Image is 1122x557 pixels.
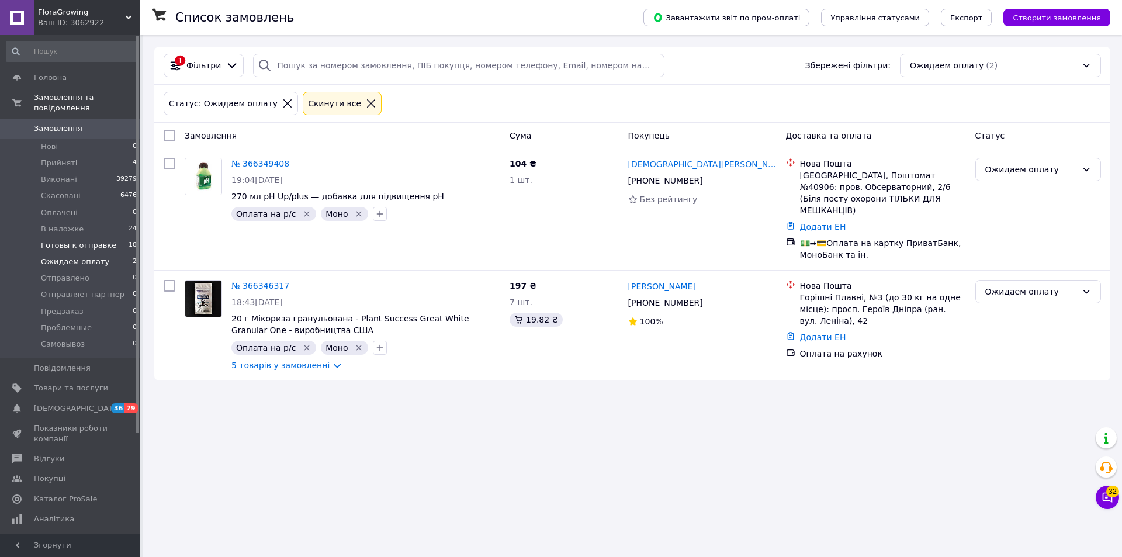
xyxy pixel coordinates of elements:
span: Скасовані [41,191,81,201]
a: Фото товару [185,280,222,317]
span: 0 [133,306,137,317]
button: Експорт [941,9,992,26]
a: № 366349408 [231,159,289,168]
a: Додати ЕН [800,333,846,342]
span: Каталог ProSale [34,494,97,504]
a: Створити замовлення [992,12,1110,22]
span: 104 ₴ [510,159,536,168]
span: Ожидаем оплату [910,60,984,71]
span: Самовывоз [41,339,85,350]
span: 270 мл pH Up/plus — добавка для підвищення pH [231,192,444,201]
span: Фільтри [186,60,221,71]
span: Статус [975,131,1005,140]
div: [GEOGRAPHIC_DATA], Поштомат №40906: пров. Обсерваторний, 2/6 (Біля посту охорони ТІЛЬКИ ДЛЯ МЕШКА... [800,169,966,216]
span: 7 шт. [510,297,532,307]
span: Експорт [950,13,983,22]
span: 0 [133,141,137,152]
div: 💵➡💳Оплата на картку ПриватБанк, МоноБанк та ін. [800,237,966,261]
a: № 366346317 [231,281,289,290]
span: Cума [510,131,531,140]
span: Покупці [34,473,65,484]
span: Замовлення та повідомлення [34,92,140,113]
button: Чат з покупцем32 [1096,486,1119,509]
span: 0 [133,207,137,218]
span: 0 [133,323,137,333]
svg: Видалити мітку [354,209,363,219]
span: [DEMOGRAPHIC_DATA] [34,403,120,414]
div: Нова Пошта [800,280,966,292]
span: 18:43[DATE] [231,297,283,307]
span: Оплата на р/с [236,343,296,352]
span: Показники роботи компанії [34,423,108,444]
span: Аналітика [34,514,74,524]
span: 1 шт. [510,175,532,185]
span: Створити замовлення [1013,13,1101,22]
span: 0 [133,273,137,283]
div: Ожидаем оплату [985,285,1077,298]
span: Отправлено [41,273,89,283]
a: Додати ЕН [800,222,846,231]
span: Предзаказ [41,306,84,317]
span: Моно [325,343,348,352]
span: Головна [34,72,67,83]
span: Прийняті [41,158,77,168]
div: Оплата на рахунок [800,348,966,359]
span: Моно [325,209,348,219]
div: Статус: Ожидаем оплату [167,97,280,110]
span: [PHONE_NUMBER] [628,176,703,185]
img: Фото товару [185,158,221,195]
span: Отправляет партнер [41,289,124,300]
span: Оплата на р/с [236,209,296,219]
span: Збережені фільтри: [805,60,891,71]
span: 0 [133,289,137,300]
span: 19:04[DATE] [231,175,283,185]
span: Проблемные [41,323,92,333]
span: 6476 [120,191,137,201]
span: 24 [129,224,137,234]
span: Оплачені [41,207,78,218]
span: 39279 [116,174,137,185]
span: Управління статусами [830,13,920,22]
span: 100% [640,317,663,326]
div: Ваш ID: 3062922 [38,18,140,28]
span: 197 ₴ [510,281,536,290]
span: 4 [133,158,137,168]
span: Товари та послуги [34,383,108,393]
span: [PHONE_NUMBER] [628,298,703,307]
span: Нові [41,141,58,152]
div: Cкинути все [306,97,363,110]
img: Фото товару [185,281,221,317]
span: 18 [129,240,137,251]
span: Завантажити звіт по пром-оплаті [653,12,800,23]
span: Доставка та оплата [786,131,872,140]
span: Замовлення [185,131,237,140]
span: Готовы к отправке [41,240,116,251]
span: Виконані [41,174,77,185]
span: Без рейтингу [640,195,698,204]
span: Ожидаем оплату [41,257,109,267]
button: Управління статусами [821,9,929,26]
div: Ожидаем оплату [985,163,1077,176]
span: Замовлення [34,123,82,134]
svg: Видалити мітку [302,209,311,219]
a: 5 товарів у замовленні [231,361,330,370]
span: 32 [1106,486,1119,497]
svg: Видалити мітку [354,343,363,352]
span: Повідомлення [34,363,91,373]
span: В наложке [41,224,84,234]
button: Завантажити звіт по пром-оплаті [643,9,809,26]
input: Пошук за номером замовлення, ПІБ покупця, номером телефону, Email, номером накладної [253,54,664,77]
a: [DEMOGRAPHIC_DATA][PERSON_NAME] [628,158,777,170]
span: 36 [111,403,124,413]
span: 79 [124,403,138,413]
h1: Список замовлень [175,11,294,25]
span: Відгуки [34,454,64,464]
a: 20 г Мікориза гранульована - Plant Success Great White Granular One - виробництва США [231,314,469,335]
div: Нова Пошта [800,158,966,169]
span: FloraGrowing [38,7,126,18]
svg: Видалити мітку [302,343,311,352]
span: (2) [986,61,998,70]
a: [PERSON_NAME] [628,281,696,292]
